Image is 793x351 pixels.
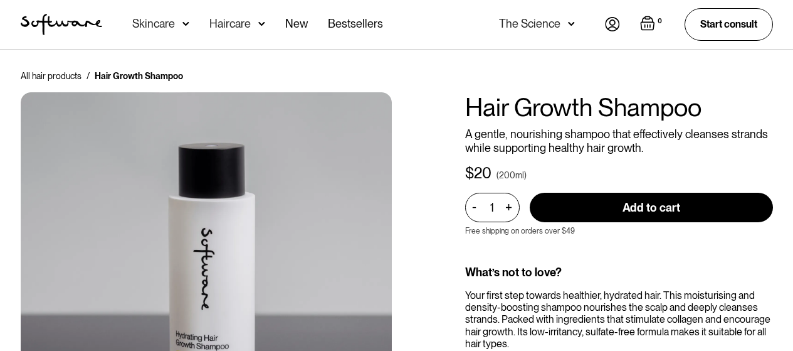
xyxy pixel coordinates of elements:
[465,165,474,183] div: $
[182,18,189,30] img: arrow down
[465,127,773,154] p: A gentle, nourishing shampoo that effectively cleanses strands while supporting healthy hair growth.
[465,92,773,122] h1: Hair Growth Shampoo
[465,266,773,279] div: What’s not to love?
[87,70,90,82] div: /
[499,18,560,30] div: The Science
[530,193,773,222] input: Add to cart
[21,14,102,35] a: home
[132,18,175,30] div: Skincare
[465,227,575,235] p: Free shipping on orders over $49
[258,18,265,30] img: arrow down
[474,165,491,183] div: 20
[655,16,664,27] div: 0
[21,14,102,35] img: Software Logo
[465,289,773,350] div: Your first step towards healthier, hydrated hair. This moisturising and density-boosting shampoo ...
[209,18,251,30] div: Haircare
[95,70,183,82] div: Hair Growth Shampoo
[502,200,516,215] div: +
[472,200,480,214] div: -
[568,18,575,30] img: arrow down
[21,70,81,82] a: All hair products
[685,8,773,40] a: Start consult
[496,169,527,181] div: (200ml)
[640,16,664,33] a: Open empty cart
